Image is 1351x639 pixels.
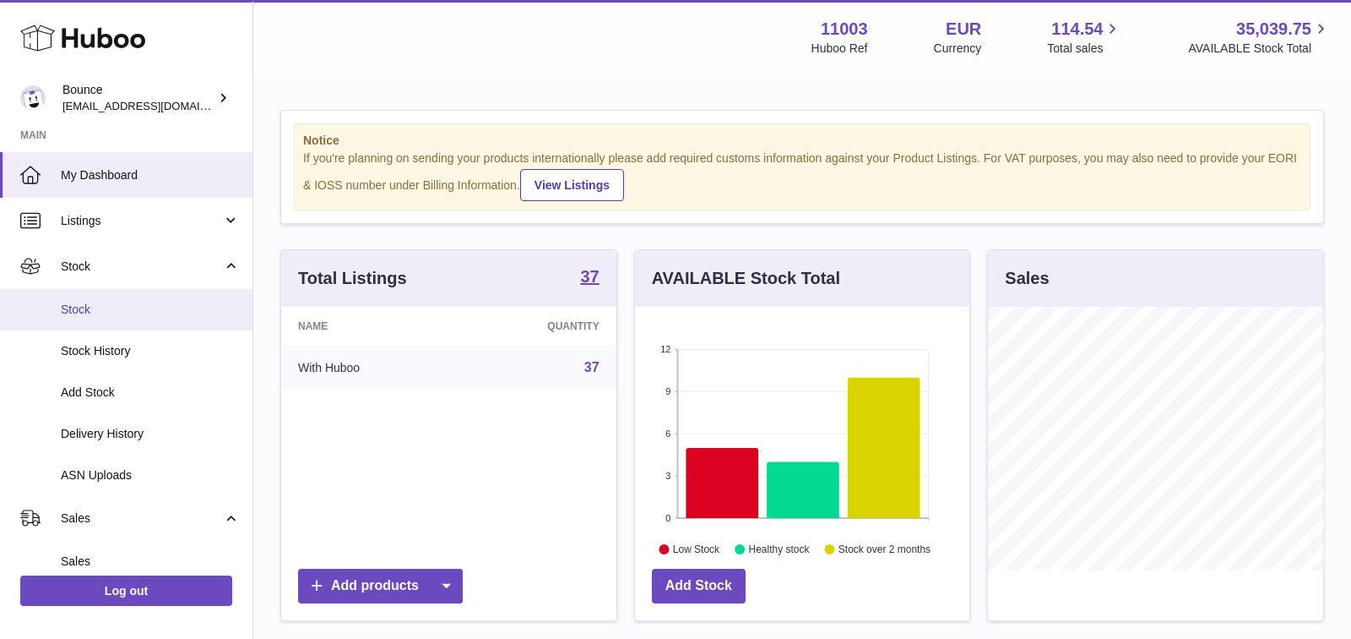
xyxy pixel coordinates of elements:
[1005,267,1049,290] h3: Sales
[61,467,240,483] span: ASN Uploads
[303,150,1301,201] div: If you're planning on sending your products internationally please add required customs informati...
[61,302,240,318] span: Stock
[584,360,600,374] a: 37
[61,167,240,183] span: My Dashboard
[580,268,599,288] a: 37
[652,569,746,603] a: Add Stock
[748,543,810,555] text: Healthy stock
[665,513,670,523] text: 0
[660,344,670,354] text: 12
[281,307,458,346] th: Name
[665,429,670,439] text: 6
[62,82,214,114] div: Bounce
[298,267,407,290] h3: Total Listings
[838,543,931,555] text: Stock over 2 months
[946,18,981,41] strong: EUR
[580,268,599,285] strong: 37
[281,346,458,390] td: With Huboo
[61,426,240,442] span: Delivery History
[520,169,624,201] a: View Listings
[458,307,616,346] th: Quantity
[1188,18,1331,57] a: 35,039.75 AVAILABLE Stock Total
[652,267,840,290] h3: AVAILABLE Stock Total
[1047,18,1122,57] a: 114.54 Total sales
[811,41,868,57] div: Huboo Ref
[61,385,240,401] span: Add Stock
[821,18,868,41] strong: 11003
[61,554,240,570] span: Sales
[20,576,232,606] a: Log out
[303,133,1301,149] strong: Notice
[61,213,222,229] span: Listings
[934,41,982,57] div: Currency
[1236,18,1311,41] span: 35,039.75
[61,343,240,359] span: Stock History
[673,543,720,555] text: Low Stock
[665,386,670,396] text: 9
[1047,41,1122,57] span: Total sales
[62,99,248,112] span: [EMAIL_ADDRESS][DOMAIN_NAME]
[61,259,222,275] span: Stock
[1051,18,1103,41] span: 114.54
[665,471,670,481] text: 3
[20,85,46,111] img: collateral@usebounce.com
[1188,41,1331,57] span: AVAILABLE Stock Total
[298,569,463,603] a: Add products
[61,511,222,527] span: Sales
